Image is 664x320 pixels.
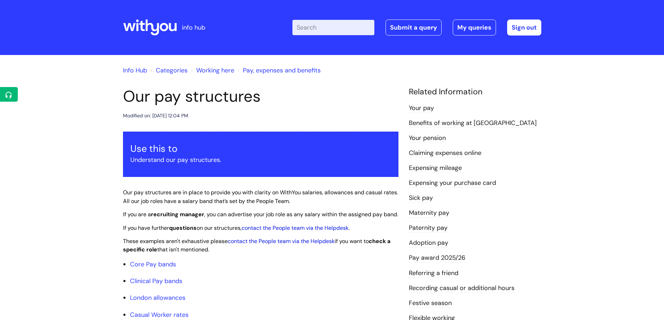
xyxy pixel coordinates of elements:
a: Clinical Pay bands [130,277,182,285]
li: Pay, expenses and benefits [236,65,321,76]
a: Benefits of working at [GEOGRAPHIC_DATA] [409,119,537,128]
span: Our pay structures are in place to provide you with clarity on WithYou salaries, allowances and c... [123,189,398,205]
li: Solution home [149,65,188,76]
a: Referring a friend [409,269,458,278]
a: Your pension [409,134,446,143]
h4: Related Information [409,87,541,97]
a: contact the People team via the Helpdesk [228,237,335,245]
a: My queries [453,19,496,36]
a: Adoption pay [409,239,448,248]
h3: Use this to [130,143,391,154]
a: Casual Worker rates [130,311,189,319]
a: contact the People team via the Helpdesk [242,224,349,232]
a: Expensing your purchase card [409,179,496,188]
strong: questions [169,224,197,232]
div: Modified on: [DATE] 12:04 PM [123,111,188,120]
a: Sign out [507,19,541,36]
a: Festive season [409,299,452,308]
a: London allowances [130,294,185,302]
a: Categories [156,66,188,75]
a: Maternity pay [409,209,449,218]
a: Pay award 2025/26 [409,253,465,263]
p: Understand our pay structures. [130,154,391,165]
a: Your pay [409,104,434,113]
a: Core Pay bands [130,260,176,268]
a: Recording casual or additional hours [409,284,514,293]
span: These examples aren't exhaustive please if you want to that isn't mentioned. [123,237,390,253]
input: Search [292,20,374,35]
div: | - [292,19,541,36]
strong: recruiting manager [151,211,204,218]
span: If you have further on our structures, . [123,224,350,232]
span: If you are a , you can advertise your job role as any salary within the assigned pay band. [123,211,398,218]
a: Expensing mileage [409,164,462,173]
a: Claiming expenses online [409,149,481,158]
a: Submit a query [386,19,442,36]
a: Sick pay [409,194,433,203]
a: Paternity pay [409,224,448,233]
h1: Our pay structures [123,87,398,106]
a: Pay, expenses and benefits [243,66,321,75]
p: info hub [182,22,205,33]
a: Info Hub [123,66,147,75]
a: Working here [196,66,234,75]
li: Working here [189,65,234,76]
